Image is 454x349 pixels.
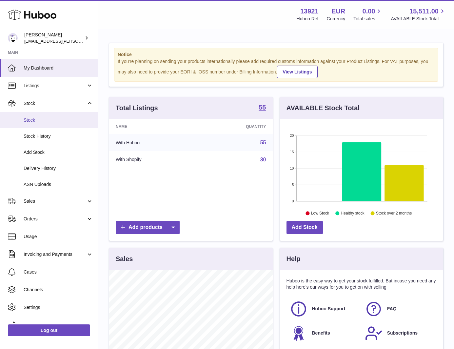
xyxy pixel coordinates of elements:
[8,324,90,336] a: Log out
[260,157,266,162] a: 30
[24,251,86,257] span: Invoicing and Payments
[292,183,294,187] text: 5
[365,300,433,318] a: FAQ
[118,58,435,78] div: If you're planning on sending your products internationally please add required customs informati...
[24,322,93,328] span: Returns
[292,199,294,203] text: 0
[116,255,133,263] h3: Sales
[24,32,83,44] div: [PERSON_NAME]
[24,83,86,89] span: Listings
[286,278,437,290] p: Huboo is the easy way to get your stock fulfilled. But incase you need any help here's our ways f...
[24,149,93,155] span: Add Stock
[387,330,418,336] span: Subscriptions
[109,134,197,151] td: With Huboo
[297,16,319,22] div: Huboo Ref
[376,211,412,216] text: Stock over 2 months
[24,216,86,222] span: Orders
[24,234,93,240] span: Usage
[312,306,345,312] span: Huboo Support
[109,119,197,134] th: Name
[24,38,131,44] span: [EMAIL_ADDRESS][PERSON_NAME][DOMAIN_NAME]
[197,119,273,134] th: Quantity
[331,7,345,16] strong: EUR
[24,65,93,71] span: My Dashboard
[311,211,329,216] text: Low Stock
[24,117,93,123] span: Stock
[259,104,266,112] a: 55
[387,306,397,312] span: FAQ
[300,7,319,16] strong: 13921
[24,287,93,293] span: Channels
[290,300,358,318] a: Huboo Support
[391,16,446,22] span: AVAILABLE Stock Total
[116,221,180,234] a: Add products
[24,181,93,188] span: ASN Uploads
[409,7,439,16] span: 15,511.00
[365,324,433,342] a: Subscriptions
[286,221,323,234] a: Add Stock
[353,16,383,22] span: Total sales
[24,304,93,311] span: Settings
[290,324,358,342] a: Benefits
[24,100,86,107] span: Stock
[8,33,18,43] img: europe@orea.uk
[312,330,330,336] span: Benefits
[116,104,158,113] h3: Total Listings
[277,66,317,78] a: View Listings
[286,255,301,263] h3: Help
[341,211,365,216] text: Healthy stock
[260,140,266,145] a: 55
[286,104,360,113] h3: AVAILABLE Stock Total
[391,7,446,22] a: 15,511.00 AVAILABLE Stock Total
[118,51,435,58] strong: Notice
[290,133,294,137] text: 20
[24,269,93,275] span: Cases
[24,133,93,139] span: Stock History
[353,7,383,22] a: 0.00 Total sales
[327,16,345,22] div: Currency
[290,150,294,154] text: 15
[290,166,294,170] text: 10
[24,198,86,204] span: Sales
[24,165,93,172] span: Delivery History
[109,151,197,168] td: With Shopify
[259,104,266,111] strong: 55
[363,7,375,16] span: 0.00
